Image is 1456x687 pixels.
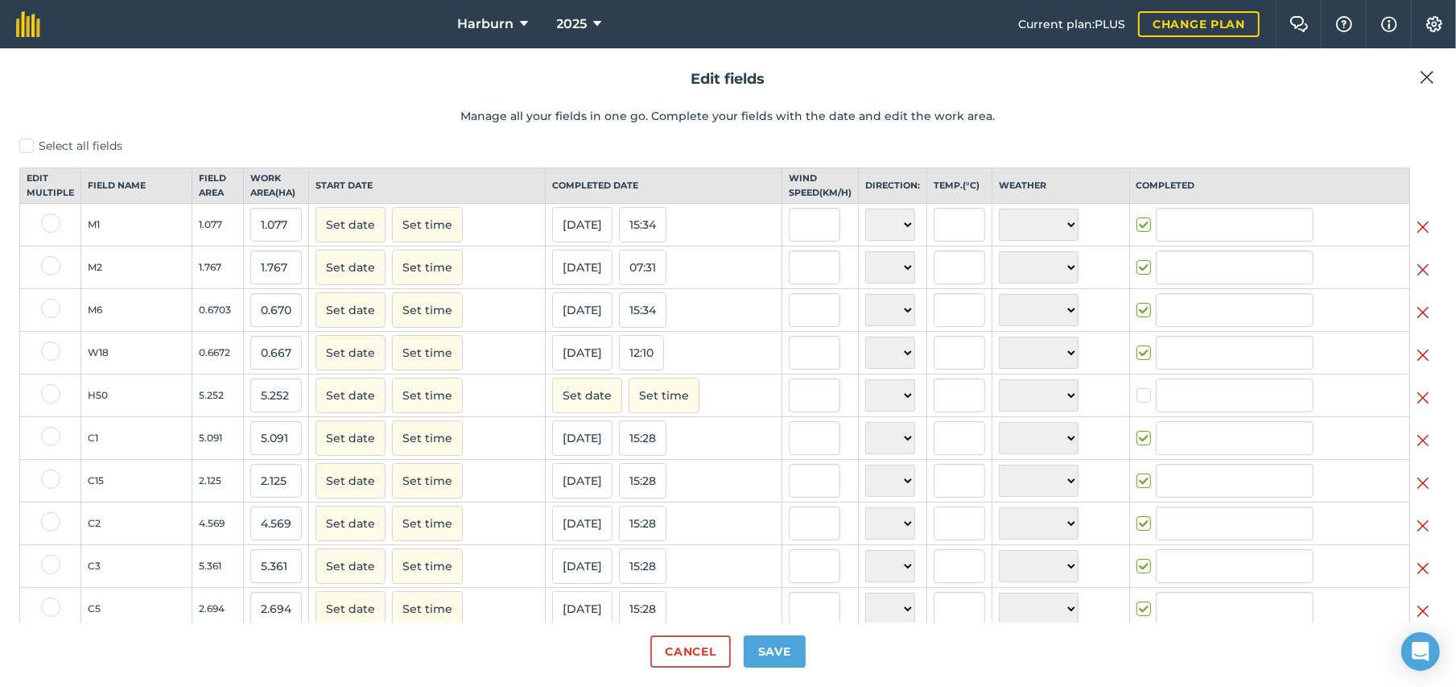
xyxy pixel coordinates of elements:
th: Field Area [192,168,244,204]
th: Start date [309,168,546,204]
td: H50 [81,375,192,417]
img: fieldmargin Logo [16,11,40,37]
button: Set date [316,207,386,242]
td: M2 [81,246,192,289]
td: C2 [81,503,192,545]
img: A cog icon [1425,16,1444,32]
img: svg+xml;base64,PHN2ZyB4bWxucz0iaHR0cDovL3d3dy53My5vcmcvMjAwMC9zdmciIHdpZHRoPSIyMiIgaGVpZ2h0PSIzMC... [1417,516,1429,536]
th: Temp. ( ° C ) [927,168,992,204]
td: W18 [81,332,192,375]
button: Set date [552,378,622,413]
button: [DATE] [552,250,613,285]
button: Set date [316,506,386,541]
img: A question mark icon [1334,16,1354,32]
td: 0.6703 [192,289,244,332]
button: 15:28 [619,548,666,584]
button: 15:28 [619,591,666,627]
td: 5.252 [192,375,244,417]
td: C5 [81,588,192,631]
button: [DATE] [552,207,613,242]
button: Set date [316,335,386,370]
td: 2.694 [192,588,244,631]
td: 4.569 [192,503,244,545]
button: [DATE] [552,548,613,584]
button: Set time [392,207,463,242]
button: Set time [392,506,463,541]
button: Cancel [650,635,730,668]
img: svg+xml;base64,PHN2ZyB4bWxucz0iaHR0cDovL3d3dy53My5vcmcvMjAwMC9zdmciIHdpZHRoPSIyMiIgaGVpZ2h0PSIzMC... [1417,388,1429,408]
td: 5.361 [192,545,244,588]
img: svg+xml;base64,PHN2ZyB4bWxucz0iaHR0cDovL3d3dy53My5vcmcvMjAwMC9zdmciIHdpZHRoPSIyMiIgaGVpZ2h0PSIzMC... [1417,260,1429,279]
button: Set time [392,463,463,499]
img: svg+xml;base64,PHN2ZyB4bWxucz0iaHR0cDovL3d3dy53My5vcmcvMjAwMC9zdmciIHdpZHRoPSIyMiIgaGVpZ2h0PSIzMC... [1417,559,1429,578]
button: Save [744,635,806,668]
td: 1.767 [192,246,244,289]
td: 1.077 [192,204,244,246]
button: Set date [316,420,386,456]
td: C1 [81,417,192,460]
button: Set time [392,548,463,584]
button: [DATE] [552,463,613,499]
button: 07:31 [619,250,666,285]
button: Set time [392,335,463,370]
img: svg+xml;base64,PHN2ZyB4bWxucz0iaHR0cDovL3d3dy53My5vcmcvMjAwMC9zdmciIHdpZHRoPSIyMiIgaGVpZ2h0PSIzMC... [1417,474,1429,493]
button: 15:28 [619,506,666,541]
button: Set time [392,420,463,456]
td: 2.125 [192,460,244,503]
span: Current plan : PLUS [1018,15,1125,33]
img: svg+xml;base64,PHN2ZyB4bWxucz0iaHR0cDovL3d3dy53My5vcmcvMjAwMC9zdmciIHdpZHRoPSIyMiIgaGVpZ2h0PSIzMC... [1417,303,1429,322]
button: 12:10 [619,335,664,370]
td: 5.091 [192,417,244,460]
h2: Edit fields [19,68,1437,91]
td: C3 [81,545,192,588]
button: [DATE] [552,591,613,627]
button: [DATE] [552,506,613,541]
span: 2025 [557,14,588,34]
td: M6 [81,289,192,332]
button: Set date [316,292,386,328]
th: Work area ( Ha ) [244,168,309,204]
button: Set time [392,292,463,328]
a: Change plan [1138,11,1260,37]
button: Set time [392,591,463,627]
button: Set date [316,591,386,627]
th: Direction: [859,168,927,204]
th: Completed date [546,168,782,204]
th: Weather [992,168,1130,204]
img: svg+xml;base64,PHN2ZyB4bWxucz0iaHR0cDovL3d3dy53My5vcmcvMjAwMC9zdmciIHdpZHRoPSIyMiIgaGVpZ2h0PSIzMC... [1417,346,1429,365]
img: svg+xml;base64,PHN2ZyB4bWxucz0iaHR0cDovL3d3dy53My5vcmcvMjAwMC9zdmciIHdpZHRoPSIyMiIgaGVpZ2h0PSIzMC... [1420,68,1434,87]
img: svg+xml;base64,PHN2ZyB4bWxucz0iaHR0cDovL3d3dy53My5vcmcvMjAwMC9zdmciIHdpZHRoPSIxNyIgaGVpZ2h0PSIxNy... [1381,14,1397,34]
th: Edit multiple [20,168,81,204]
button: Set time [629,378,699,413]
button: 15:28 [619,463,666,499]
button: [DATE] [552,420,613,456]
td: 0.6672 [192,332,244,375]
img: svg+xml;base64,PHN2ZyB4bWxucz0iaHR0cDovL3d3dy53My5vcmcvMjAwMC9zdmciIHdpZHRoPSIyMiIgaGVpZ2h0PSIzMC... [1417,431,1429,450]
button: Set date [316,250,386,285]
img: Two speech bubbles overlapping with the left bubble in the forefront [1289,16,1309,32]
div: Open Intercom Messenger [1401,632,1440,671]
p: Manage all your fields in one go. Complete your fields with the date and edit the work area. [19,107,1437,125]
button: 15:34 [619,207,666,242]
th: Field name [81,168,192,204]
th: Completed [1129,168,1409,204]
td: C15 [81,460,192,503]
span: Harburn [457,14,514,34]
img: svg+xml;base64,PHN2ZyB4bWxucz0iaHR0cDovL3d3dy53My5vcmcvMjAwMC9zdmciIHdpZHRoPSIyMiIgaGVpZ2h0PSIzMC... [1417,217,1429,237]
button: Set date [316,378,386,413]
button: [DATE] [552,335,613,370]
button: 15:34 [619,292,666,328]
img: svg+xml;base64,PHN2ZyB4bWxucz0iaHR0cDovL3d3dy53My5vcmcvMjAwMC9zdmciIHdpZHRoPSIyMiIgaGVpZ2h0PSIzMC... [1417,602,1429,621]
button: Set time [392,250,463,285]
label: Select all fields [19,138,1437,155]
button: Set time [392,378,463,413]
button: Set date [316,463,386,499]
button: Set date [316,548,386,584]
th: Wind speed ( km/h ) [782,168,859,204]
button: [DATE] [552,292,613,328]
button: 15:28 [619,420,666,456]
td: M1 [81,204,192,246]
